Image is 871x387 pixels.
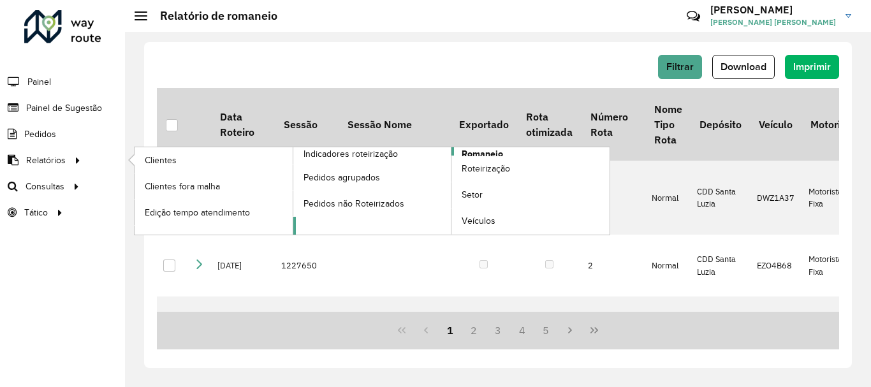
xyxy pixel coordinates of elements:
[750,235,802,296] td: EZO4B68
[582,318,606,342] button: Last Page
[534,318,559,342] button: 5
[451,182,610,208] a: Setor
[691,296,750,346] td: CDD Santa Luzia
[147,9,277,23] h2: Relatório de romaneio
[712,55,775,79] button: Download
[691,161,750,235] td: CDD Santa Luzia
[691,235,750,296] td: CDD Santa Luzia
[666,61,694,72] span: Filtrar
[275,235,339,296] td: 1227650
[558,318,582,342] button: Next Page
[275,296,339,346] td: 1227650
[26,180,64,193] span: Consultas
[135,200,293,225] a: Edição tempo atendimento
[293,191,451,216] a: Pedidos não Roteirizados
[645,161,691,235] td: Normal
[339,88,450,161] th: Sessão Nome
[710,17,836,28] span: [PERSON_NAME] [PERSON_NAME]
[145,180,220,193] span: Clientes fora malha
[275,88,339,161] th: Sessão
[211,235,275,296] td: [DATE]
[750,88,802,161] th: Veículo
[24,206,48,219] span: Tático
[658,55,702,79] button: Filtrar
[785,55,839,79] button: Imprimir
[135,173,293,199] a: Clientes fora malha
[582,88,645,161] th: Número Rota
[451,208,610,234] a: Veículos
[721,61,766,72] span: Download
[582,235,645,296] td: 2
[680,3,707,30] a: Contato Rápido
[211,296,275,346] td: [DATE]
[645,296,691,346] td: Normal
[486,318,510,342] button: 3
[750,296,802,346] td: FZW8D34
[582,161,645,235] td: 1
[462,214,495,228] span: Veículos
[462,188,483,201] span: Setor
[135,147,451,235] a: Indicadores roteirização
[462,318,486,342] button: 2
[582,296,645,346] td: 3
[304,147,398,161] span: Indicadores roteirização
[517,88,581,161] th: Rota otimizada
[293,164,451,190] a: Pedidos agrupados
[450,88,517,161] th: Exportado
[438,318,462,342] button: 1
[27,75,51,89] span: Painel
[510,318,534,342] button: 4
[750,161,802,235] td: DWZ1A37
[211,88,275,161] th: Data Roteiro
[145,154,177,167] span: Clientes
[304,197,404,210] span: Pedidos não Roteirizados
[645,88,691,161] th: Nome Tipo Rota
[462,147,503,161] span: Romaneio
[26,101,102,115] span: Painel de Sugestão
[451,156,610,182] a: Roteirização
[645,235,691,296] td: Normal
[26,154,66,167] span: Relatórios
[462,162,510,175] span: Roteirização
[304,171,380,184] span: Pedidos agrupados
[293,147,610,235] a: Romaneio
[793,61,831,72] span: Imprimir
[710,4,836,16] h3: [PERSON_NAME]
[24,128,56,141] span: Pedidos
[145,206,250,219] span: Edição tempo atendimento
[691,88,750,161] th: Depósito
[135,147,293,173] a: Clientes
